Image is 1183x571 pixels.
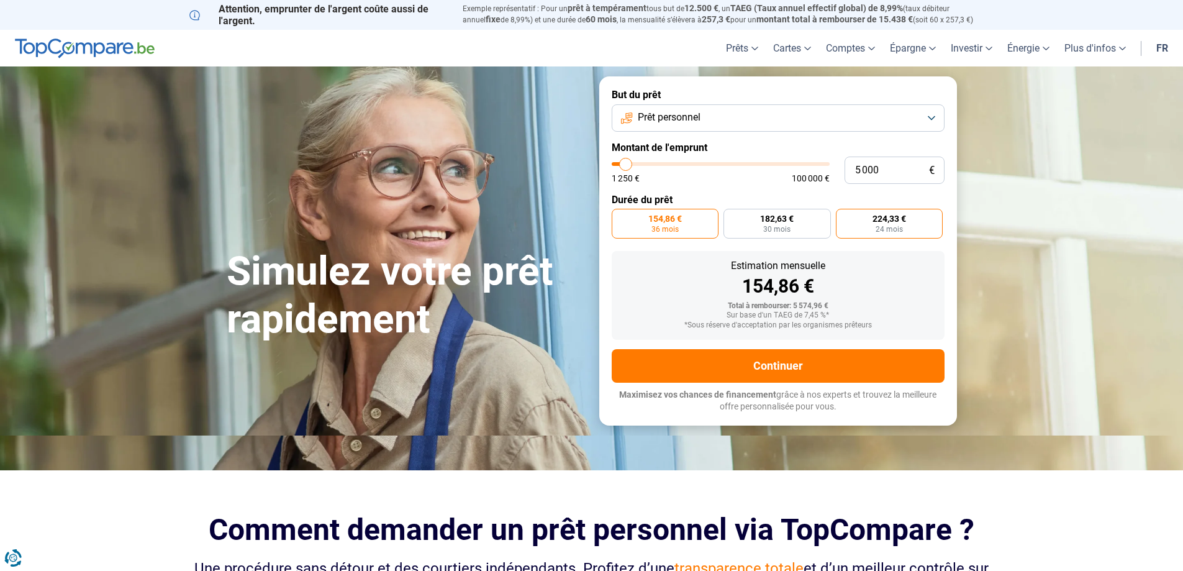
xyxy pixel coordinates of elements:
[15,39,155,58] img: TopCompare
[818,30,882,66] a: Comptes
[1000,30,1057,66] a: Énergie
[612,194,945,206] label: Durée du prêt
[756,14,913,24] span: montant total à rembourser de 15.438 €
[612,349,945,383] button: Continuer
[882,30,943,66] a: Épargne
[189,513,994,547] h2: Comment demander un prêt personnel via TopCompare ?
[943,30,1000,66] a: Investir
[684,3,718,13] span: 12.500 €
[612,142,945,153] label: Montant de l'emprunt
[718,30,766,66] a: Prêts
[622,311,935,320] div: Sur base d'un TAEG de 7,45 %*
[1057,30,1133,66] a: Plus d'infos
[766,30,818,66] a: Cartes
[622,302,935,311] div: Total à rembourser: 5 574,96 €
[486,14,501,24] span: fixe
[760,214,794,223] span: 182,63 €
[648,214,682,223] span: 154,86 €
[876,226,903,233] span: 24 mois
[463,3,994,25] p: Exemple représentatif : Pour un tous but de , un (taux débiteur annuel de 8,99%) et une durée de ...
[568,3,646,13] span: prêt à tempérament
[612,89,945,101] label: But du prêt
[189,3,448,27] p: Attention, emprunter de l'argent coûte aussi de l'argent.
[792,174,830,183] span: 100 000 €
[638,111,700,124] span: Prêt personnel
[929,165,935,176] span: €
[702,14,730,24] span: 257,3 €
[612,104,945,132] button: Prêt personnel
[612,389,945,413] p: grâce à nos experts et trouvez la meilleure offre personnalisée pour vous.
[619,390,776,400] span: Maximisez vos chances de financement
[763,226,791,233] span: 30 mois
[730,3,903,13] span: TAEG (Taux annuel effectif global) de 8,99%
[1149,30,1176,66] a: fr
[227,248,584,344] h1: Simulez votre prêt rapidement
[622,261,935,271] div: Estimation mensuelle
[586,14,617,24] span: 60 mois
[622,321,935,330] div: *Sous réserve d'acceptation par les organismes prêteurs
[612,174,640,183] span: 1 250 €
[651,226,679,233] span: 36 mois
[873,214,906,223] span: 224,33 €
[622,277,935,296] div: 154,86 €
